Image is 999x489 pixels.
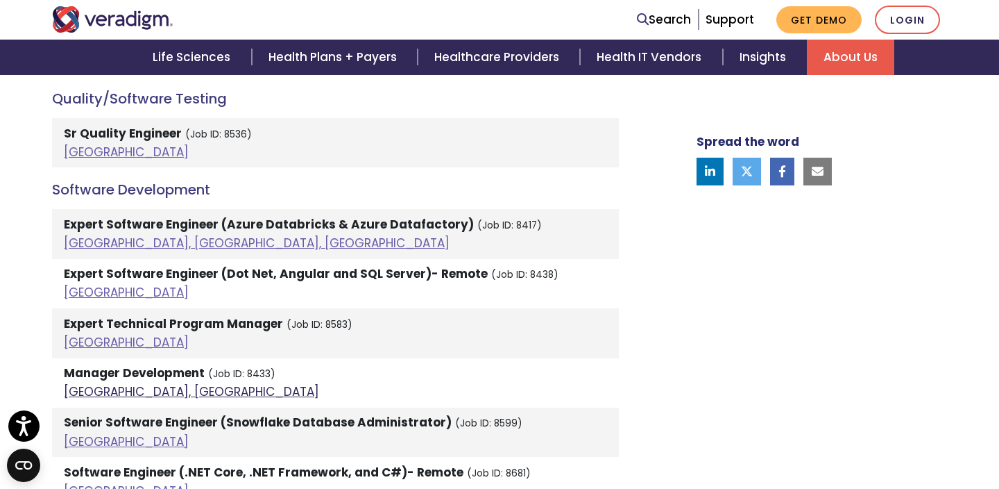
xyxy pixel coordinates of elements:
[64,125,182,142] strong: Sr Quality Engineer
[64,216,474,233] strong: Expert Software Engineer (Azure Databricks & Azure Datafactory)
[723,40,807,75] a: Insights
[637,10,691,29] a: Search
[52,6,173,33] img: Veradigm logo
[477,219,542,232] small: (Job ID: 8417)
[208,367,275,381] small: (Job ID: 8433)
[64,464,463,481] strong: Software Engineer (.NET Core, .NET Framework, and C#)- Remote
[64,265,488,282] strong: Expert Software Engineer (Dot Net, Angular and SQL Server)- Remote
[776,6,862,33] a: Get Demo
[64,433,189,450] a: [GEOGRAPHIC_DATA]
[455,417,522,430] small: (Job ID: 8599)
[64,235,450,251] a: [GEOGRAPHIC_DATA], [GEOGRAPHIC_DATA], [GEOGRAPHIC_DATA]
[64,365,205,381] strong: Manager Development
[64,334,189,351] a: [GEOGRAPHIC_DATA]
[418,40,580,75] a: Healthcare Providers
[64,383,319,400] a: [GEOGRAPHIC_DATA], [GEOGRAPHIC_DATA]
[252,40,418,75] a: Health Plans + Payers
[7,449,40,482] button: Open CMP widget
[136,40,251,75] a: Life Sciences
[875,6,940,34] a: Login
[287,318,352,331] small: (Job ID: 8583)
[697,133,799,150] strong: Spread the word
[64,315,283,332] strong: Expert Technical Program Manager
[706,11,754,28] a: Support
[52,90,619,107] h4: Quality/Software Testing
[580,40,722,75] a: Health IT Vendors
[807,40,894,75] a: About Us
[64,414,452,431] strong: Senior Software Engineer (Snowflake Database Administrator)
[467,467,531,480] small: (Job ID: 8681)
[64,144,189,160] a: [GEOGRAPHIC_DATA]
[52,181,619,198] h4: Software Development
[491,268,558,281] small: (Job ID: 8438)
[64,284,189,301] a: [GEOGRAPHIC_DATA]
[185,128,252,141] small: (Job ID: 8536)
